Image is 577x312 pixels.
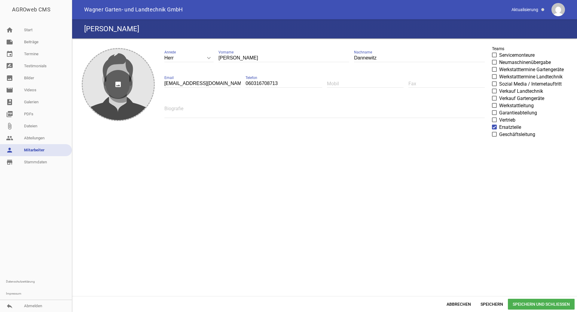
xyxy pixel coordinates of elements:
i: attach_file [6,123,13,130]
span: Verkauf Gartengeräte [499,95,544,102]
h4: [PERSON_NAME] [84,24,139,34]
i: home [6,26,13,34]
span: Neumaschinenübergabe [499,59,551,66]
span: Ersatzteile [499,124,521,131]
span: Speichern [476,299,508,310]
span: Sozial Media / Internetauftritt [499,80,562,88]
span: Geschäftsleitung [499,131,535,138]
span: Servicemonteure [499,52,535,59]
i: image [6,74,13,82]
i: image [104,70,133,99]
i: picture_as_pdf [6,111,13,118]
i: reply [6,302,13,310]
i: photo_album [6,98,13,106]
span: Werkstattleitung [499,102,534,109]
i: event [6,50,13,58]
i: people [6,135,13,142]
label: Teams [492,46,504,52]
span: Speichern und Schließen [508,299,575,310]
span: Verkauf Landtechnik [499,88,543,95]
i: store_mall_directory [6,159,13,166]
span: Wagner Garten- und Landtechnik GmbH [84,7,183,12]
span: Garantieabteilung [499,109,537,117]
i: note [6,38,13,46]
i: keyboard_arrow_down [204,53,214,63]
span: Vertrieb [499,117,515,124]
i: rate_review [6,62,13,70]
i: movie [6,86,13,94]
span: Abbrechen [442,299,476,310]
span: Werkstatttermine Gartengeräte [499,66,564,73]
span: Werkstatttermine Landtechnik [499,73,563,80]
i: person [6,147,13,154]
